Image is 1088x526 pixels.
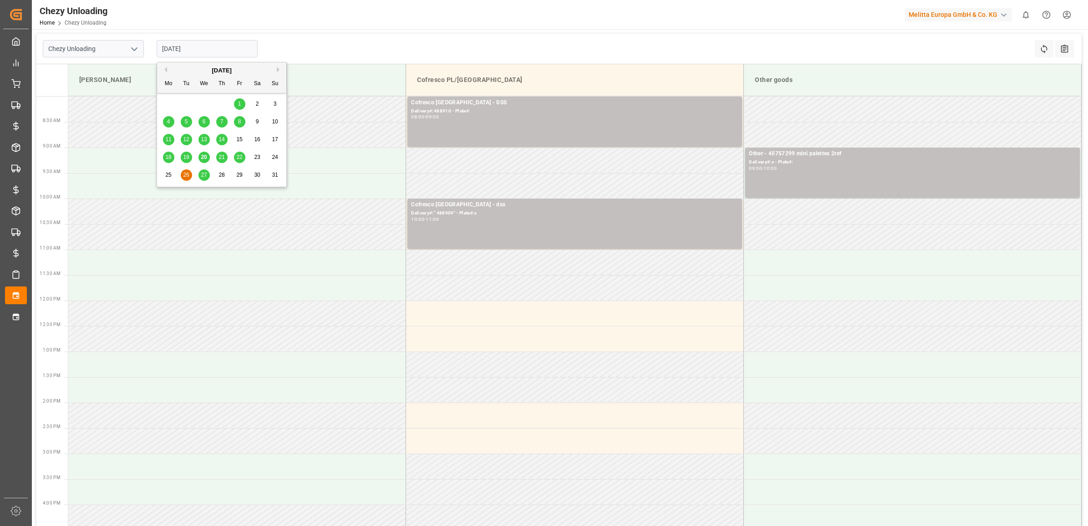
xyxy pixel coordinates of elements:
[411,115,424,119] div: 08:00
[234,169,245,181] div: Choose Friday, August 29th, 2025
[272,154,278,160] span: 24
[43,373,61,378] span: 1:30 PM
[43,398,61,403] span: 2:00 PM
[43,347,61,352] span: 1:00 PM
[198,134,210,145] div: Choose Wednesday, August 13th, 2025
[269,78,281,90] div: Su
[252,78,263,90] div: Sa
[127,42,141,56] button: open menu
[277,67,282,72] button: Next Month
[40,322,61,327] span: 12:30 PM
[411,217,424,221] div: 10:00
[749,149,1076,158] div: Other - 45757299 mini palettes 2ref
[219,172,224,178] span: 28
[76,71,398,88] div: [PERSON_NAME]
[905,6,1016,23] button: Melitta Europa GmbH & Co. KG
[234,98,245,110] div: Choose Friday, August 1st, 2025
[43,449,61,455] span: 3:00 PM
[183,154,189,160] span: 19
[198,169,210,181] div: Choose Wednesday, August 27th, 2025
[905,8,1012,21] div: Melitta Europa GmbH & Co. KG
[269,169,281,181] div: Choose Sunday, August 31st, 2025
[40,245,61,250] span: 11:00 AM
[162,67,167,72] button: Previous Month
[181,169,192,181] div: Choose Tuesday, August 26th, 2025
[160,95,284,184] div: month 2025-08
[269,116,281,128] div: Choose Sunday, August 10th, 2025
[43,118,61,123] span: 8:30 AM
[749,158,1076,166] div: Delivery#:x - Plate#:
[272,172,278,178] span: 31
[411,200,738,209] div: Cofresco [GEOGRAPHIC_DATA] - dss
[256,118,259,125] span: 9
[272,136,278,143] span: 17
[269,134,281,145] div: Choose Sunday, August 17th, 2025
[183,172,189,178] span: 26
[234,116,245,128] div: Choose Friday, August 8th, 2025
[43,424,61,429] span: 2:30 PM
[198,152,210,163] div: Choose Wednesday, August 20th, 2025
[198,78,210,90] div: We
[269,152,281,163] div: Choose Sunday, August 24th, 2025
[274,101,277,107] span: 3
[236,136,242,143] span: 15
[183,136,189,143] span: 12
[254,154,260,160] span: 23
[167,118,170,125] span: 4
[252,116,263,128] div: Choose Saturday, August 9th, 2025
[40,20,55,26] a: Home
[751,71,1074,88] div: Other goods
[424,115,426,119] div: -
[220,118,224,125] span: 7
[426,115,439,119] div: 09:00
[163,152,174,163] div: Choose Monday, August 18th, 2025
[411,209,738,217] div: Delivery#:" 488909" - Plate#:x
[254,172,260,178] span: 30
[40,194,61,199] span: 10:00 AM
[43,169,61,174] span: 9:30 AM
[165,172,171,178] span: 25
[43,500,61,506] span: 4:00 PM
[185,118,188,125] span: 5
[411,98,738,107] div: Cofresco [GEOGRAPHIC_DATA] - DSS
[238,101,241,107] span: 1
[254,136,260,143] span: 16
[762,166,763,170] div: -
[203,118,206,125] span: 6
[216,116,228,128] div: Choose Thursday, August 7th, 2025
[163,169,174,181] div: Choose Monday, August 25th, 2025
[43,40,144,57] input: Type to search/select
[219,154,224,160] span: 21
[181,152,192,163] div: Choose Tuesday, August 19th, 2025
[43,475,61,480] span: 3:30 PM
[157,40,258,57] input: DD.MM.YYYY
[165,154,171,160] span: 18
[40,4,107,18] div: Chezy Unloading
[1016,5,1036,25] button: show 0 new notifications
[411,107,738,115] div: Delivery#:488910 - Plate#:
[181,78,192,90] div: Tu
[43,143,61,148] span: 9:00 AM
[216,152,228,163] div: Choose Thursday, August 21st, 2025
[40,220,61,225] span: 10:30 AM
[234,78,245,90] div: Fr
[234,134,245,145] div: Choose Friday, August 15th, 2025
[269,98,281,110] div: Choose Sunday, August 3rd, 2025
[272,118,278,125] span: 10
[163,134,174,145] div: Choose Monday, August 11th, 2025
[40,296,61,301] span: 12:00 PM
[40,271,61,276] span: 11:30 AM
[163,78,174,90] div: Mo
[236,154,242,160] span: 22
[201,136,207,143] span: 13
[216,134,228,145] div: Choose Thursday, August 14th, 2025
[413,71,736,88] div: Cofresco PL/[GEOGRAPHIC_DATA]
[256,101,259,107] span: 2
[234,152,245,163] div: Choose Friday, August 22nd, 2025
[426,217,439,221] div: 11:00
[157,66,286,75] div: [DATE]
[216,169,228,181] div: Choose Thursday, August 28th, 2025
[216,78,228,90] div: Th
[252,98,263,110] div: Choose Saturday, August 2nd, 2025
[749,166,762,170] div: 09:00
